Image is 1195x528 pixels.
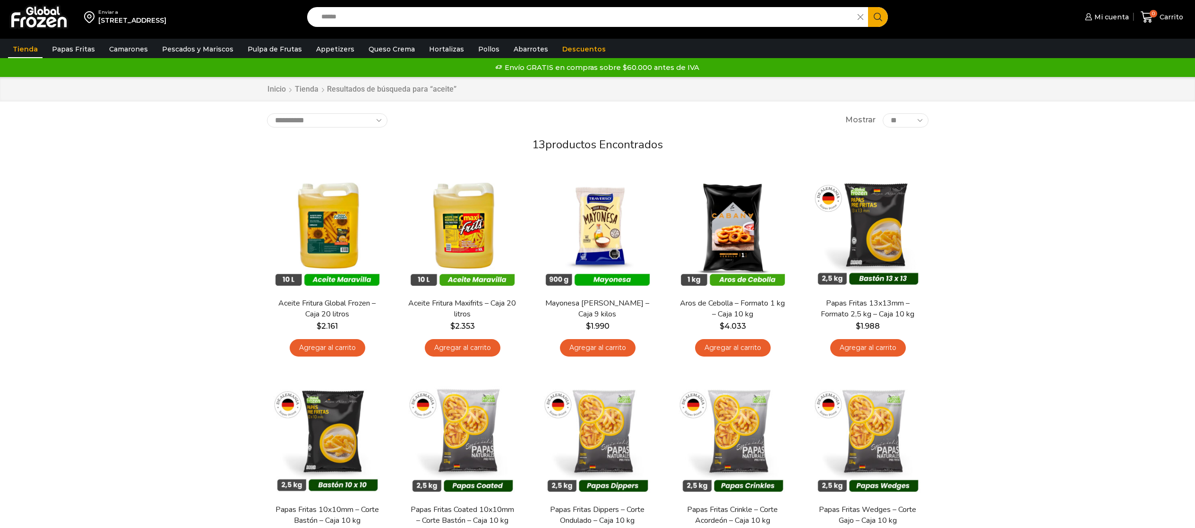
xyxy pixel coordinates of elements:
[311,40,359,58] a: Appetizers
[1157,12,1183,22] span: Carrito
[509,40,553,58] a: Abarrotes
[813,504,922,526] a: Papas Fritas Wedges – Corte Gajo – Caja 10 kg
[813,298,922,320] a: Papas Fritas 13x13mm – Formato 2,5 kg – Caja 10 kg
[868,7,888,27] button: Search button
[267,84,456,95] nav: Breadcrumb
[695,339,771,357] a: Agregar al carrito: “Aros de Cebolla - Formato 1 kg - Caja 10 kg”
[243,40,307,58] a: Pulpa de Frutas
[560,339,636,357] a: Agregar al carrito: “Mayonesa Traverso - Caja 9 kilos”
[532,137,545,152] span: 13
[720,322,724,331] span: $
[678,504,787,526] a: Papas Fritas Crinkle – Corte Acordeón – Caja 10 kg
[543,298,652,320] a: Mayonesa [PERSON_NAME] – Caja 9 kilos
[543,504,652,526] a: Papas Fritas Dippers – Corte Ondulado – Caja 10 kg
[1092,12,1129,22] span: Mi cuenta
[273,504,381,526] a: Papas Fritas 10x10mm – Corte Bastón – Caja 10 kg
[720,322,746,331] bdi: 4.033
[294,84,319,95] a: Tienda
[1083,8,1129,26] a: Mi cuenta
[104,40,153,58] a: Camarones
[545,137,663,152] span: productos encontrados
[317,322,338,331] bdi: 2.161
[408,504,516,526] a: Papas Fritas Coated 10x10mm – Corte Bastón – Caja 10 kg
[856,322,860,331] span: $
[364,40,420,58] a: Queso Crema
[830,339,906,357] a: Agregar al carrito: “Papas Fritas 13x13mm - Formato 2,5 kg - Caja 10 kg”
[8,40,43,58] a: Tienda
[845,115,876,126] span: Mostrar
[856,322,880,331] bdi: 1.988
[450,322,475,331] bdi: 2.353
[473,40,504,58] a: Pollos
[408,298,516,320] a: Aceite Fritura Maxifrits – Caja 20 litros
[157,40,238,58] a: Pescados y Mariscos
[84,9,98,25] img: address-field-icon.svg
[450,322,455,331] span: $
[273,298,381,320] a: Aceite Fritura Global Frozen – Caja 20 litros
[290,339,365,357] a: Agregar al carrito: “Aceite Fritura Global Frozen – Caja 20 litros”
[327,85,456,94] h1: Resultados de búsqueda para “aceite”
[1150,10,1157,17] span: 0
[586,322,591,331] span: $
[47,40,100,58] a: Papas Fritas
[267,84,286,95] a: Inicio
[98,9,166,16] div: Enviar a
[317,322,321,331] span: $
[678,298,787,320] a: Aros de Cebolla – Formato 1 kg – Caja 10 kg
[425,339,500,357] a: Agregar al carrito: “Aceite Fritura Maxifrits - Caja 20 litros”
[558,40,610,58] a: Descuentos
[98,16,166,25] div: [STREET_ADDRESS]
[586,322,610,331] bdi: 1.990
[424,40,469,58] a: Hortalizas
[267,113,387,128] select: Pedido de la tienda
[1138,6,1186,28] a: 0 Carrito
